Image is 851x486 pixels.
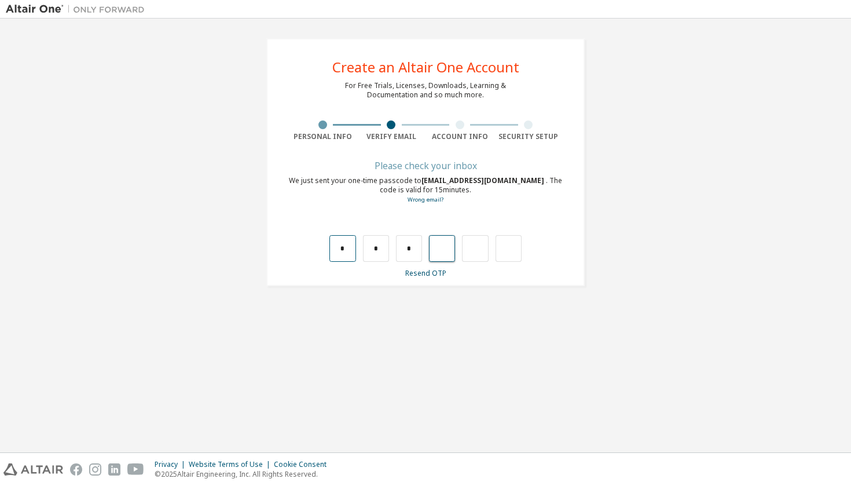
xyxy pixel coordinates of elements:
[189,460,274,469] div: Website Terms of Use
[70,463,82,476] img: facebook.svg
[288,132,357,141] div: Personal Info
[288,176,563,204] div: We just sent your one-time passcode to . The code is valid for 15 minutes.
[405,268,446,278] a: Resend OTP
[3,463,63,476] img: altair_logo.svg
[89,463,101,476] img: instagram.svg
[108,463,120,476] img: linkedin.svg
[288,162,563,169] div: Please check your inbox
[357,132,426,141] div: Verify Email
[332,60,519,74] div: Create an Altair One Account
[494,132,563,141] div: Security Setup
[6,3,151,15] img: Altair One
[274,460,333,469] div: Cookie Consent
[425,132,494,141] div: Account Info
[155,460,189,469] div: Privacy
[155,469,333,479] p: © 2025 Altair Engineering, Inc. All Rights Reserved.
[127,463,144,476] img: youtube.svg
[345,81,506,100] div: For Free Trials, Licenses, Downloads, Learning & Documentation and so much more.
[421,176,546,185] span: [EMAIL_ADDRESS][DOMAIN_NAME]
[408,196,443,203] a: Go back to the registration form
